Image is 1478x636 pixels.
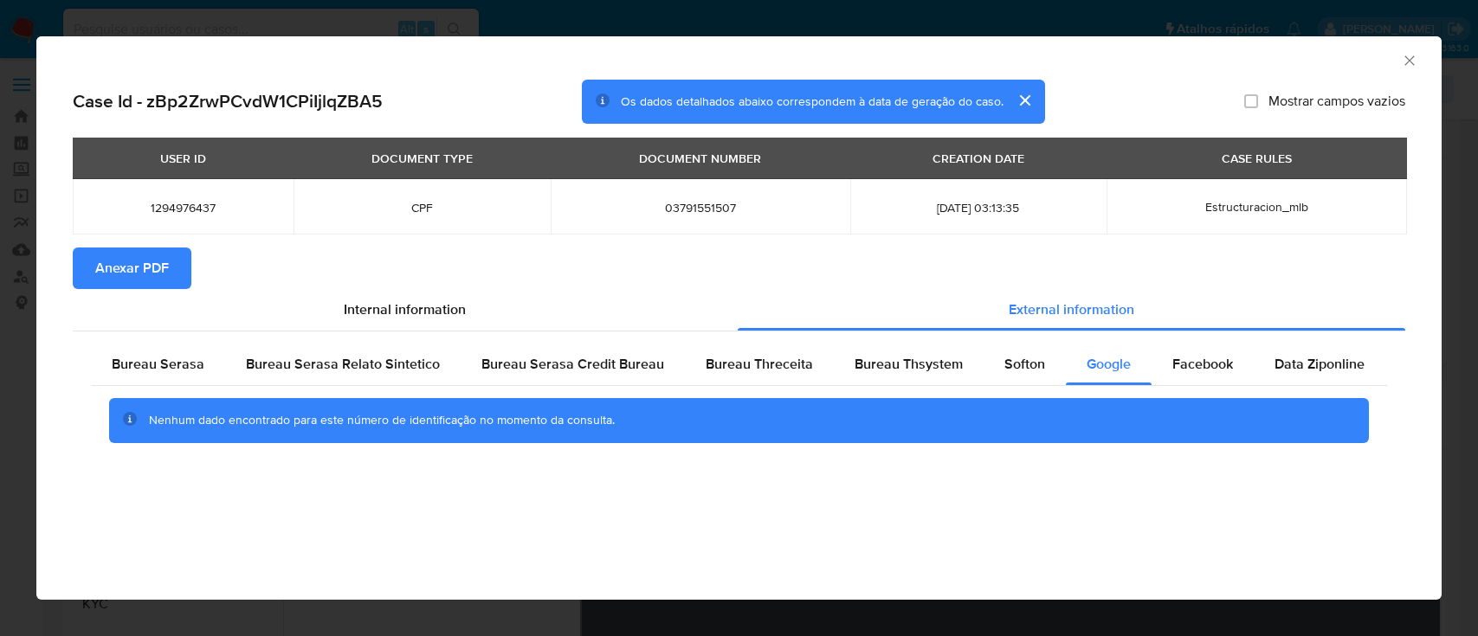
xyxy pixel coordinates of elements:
[150,144,216,173] div: USER ID
[95,249,169,287] span: Anexar PDF
[629,144,771,173] div: DOCUMENT NUMBER
[361,144,483,173] div: DOCUMENT TYPE
[36,36,1442,600] div: closure-recommendation-modal
[1211,144,1302,173] div: CASE RULES
[621,93,1004,110] span: Os dados detalhados abaixo correspondem à data de geração do caso.
[1087,354,1131,374] span: Google
[1401,52,1417,67] button: Fechar a janela
[922,144,1035,173] div: CREATION DATE
[314,200,529,215] span: CPF
[73,90,383,112] h2: Case Id - zBp2ZrwPCvdW1CPiIjlqZBA5
[855,354,963,374] span: Bureau Thsystem
[1172,354,1233,374] span: Facebook
[73,247,191,289] button: Anexar PDF
[1004,80,1045,121] button: cerrar
[73,289,1405,331] div: Detailed info
[1268,93,1405,110] span: Mostrar campos vazios
[1205,198,1308,215] span: Estructuracion_mlb
[344,299,466,319] span: Internal information
[1009,299,1134,319] span: External information
[1004,354,1045,374] span: Softon
[871,200,1086,215] span: [DATE] 03:13:35
[246,354,440,374] span: Bureau Serasa Relato Sintetico
[481,354,664,374] span: Bureau Serasa Credit Bureau
[112,354,204,374] span: Bureau Serasa
[706,354,813,374] span: Bureau Threceita
[1244,94,1258,108] input: Mostrar campos vazios
[571,200,829,215] span: 03791551507
[94,200,273,215] span: 1294976437
[91,344,1387,385] div: Detailed external info
[149,411,615,428] span: Nenhum dado encontrado para este número de identificação no momento da consulta.
[1275,354,1365,374] span: Data Ziponline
